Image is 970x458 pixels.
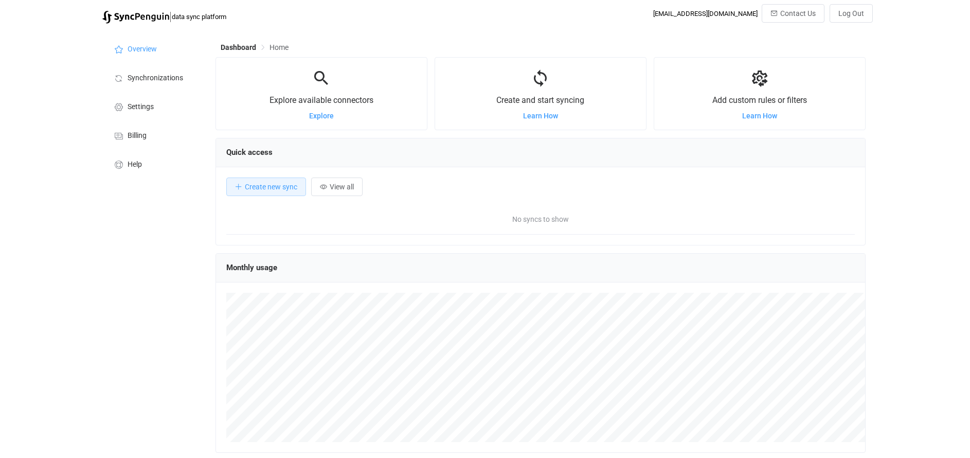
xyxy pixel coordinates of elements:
[523,112,558,120] a: Learn How
[102,92,205,120] a: Settings
[742,112,777,120] a: Learn How
[780,9,816,17] span: Contact Us
[838,9,864,17] span: Log Out
[270,95,373,105] span: Explore available connectors
[128,132,147,140] span: Billing
[311,178,363,196] button: View all
[221,43,256,51] span: Dashboard
[712,95,807,105] span: Add custom rules or filters
[102,149,205,178] a: Help
[830,4,873,23] button: Log Out
[102,63,205,92] a: Synchronizations
[653,10,758,17] div: [EMAIL_ADDRESS][DOMAIN_NAME]
[102,34,205,63] a: Overview
[330,183,354,191] span: View all
[226,263,277,272] span: Monthly usage
[226,148,273,157] span: Quick access
[128,74,183,82] span: Synchronizations
[102,11,169,24] img: syncpenguin.svg
[496,95,584,105] span: Create and start syncing
[102,9,226,24] a: |data sync platform
[128,45,157,54] span: Overview
[309,112,334,120] a: Explore
[245,183,297,191] span: Create new sync
[221,44,289,51] div: Breadcrumb
[128,161,142,169] span: Help
[762,4,824,23] button: Contact Us
[169,9,172,24] span: |
[128,103,154,111] span: Settings
[102,120,205,149] a: Billing
[226,178,306,196] button: Create new sync
[270,43,289,51] span: Home
[172,13,226,21] span: data sync platform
